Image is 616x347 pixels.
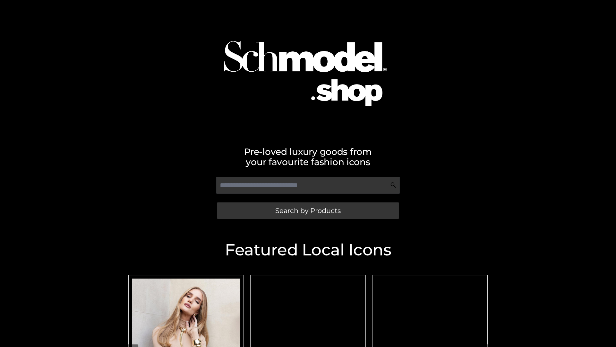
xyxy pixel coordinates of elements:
img: Search Icon [390,182,397,188]
h2: Pre-loved luxury goods from your favourite fashion icons [125,147,491,167]
a: Search by Products [217,202,399,219]
h2: Featured Local Icons​ [125,242,491,258]
span: Search by Products [275,207,341,214]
